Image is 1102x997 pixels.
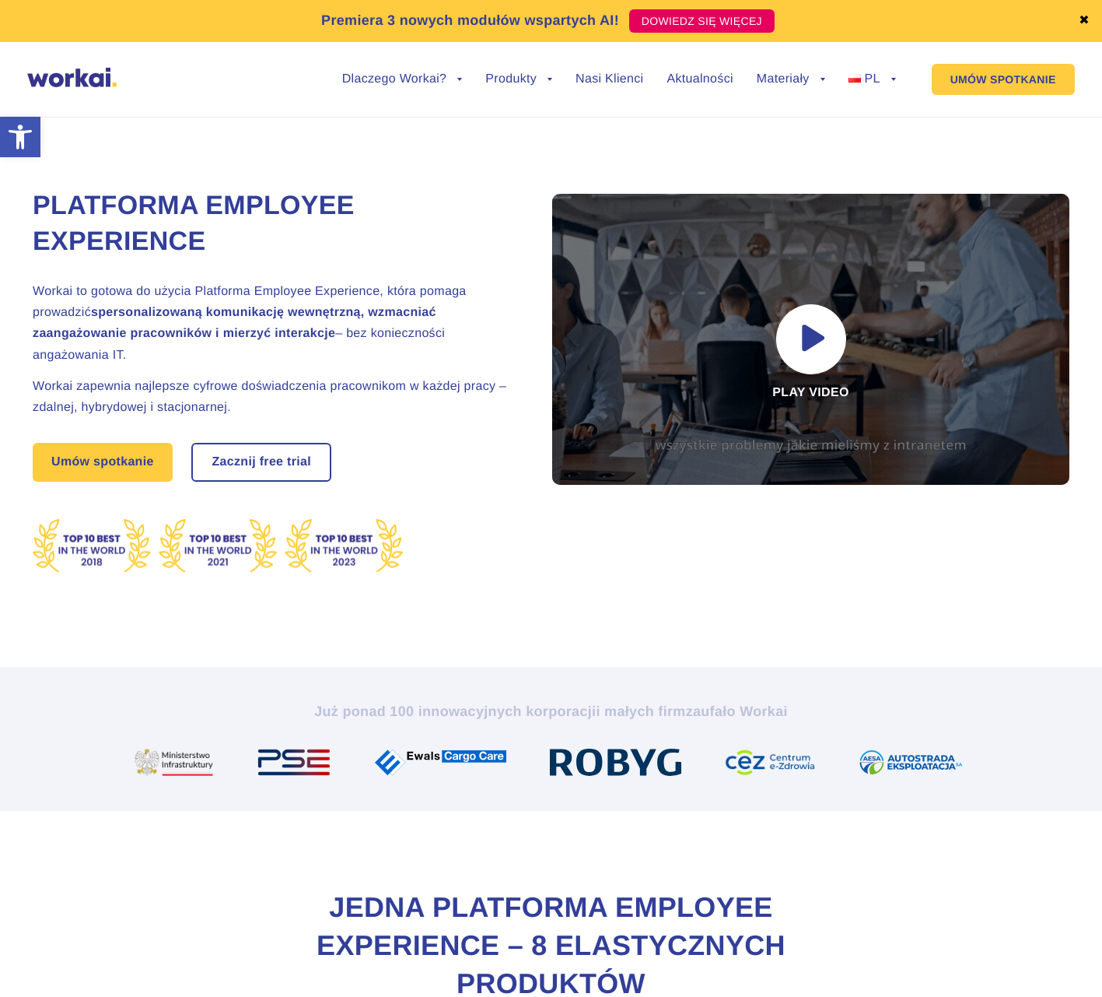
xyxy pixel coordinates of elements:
a: Produkty [485,73,552,86]
a: Zacznij free trial [193,444,330,480]
h2: Już ponad 100 innowacyjnych korporacji zaufało Workai [120,702,983,721]
a: ✖ [1079,15,1090,27]
div: Play video [552,194,1069,485]
a: UMÓW SPOTKANIE [932,64,1075,95]
a: Dlaczego Workai? [342,73,463,86]
i: i małych firm [596,704,685,719]
a: Aktualności [666,73,733,86]
strong: spersonalizowaną komunikację wewnętrzną, wzmacniać zaangażowanie pracowników i mierzyć interakcje [33,306,436,340]
a: Nasi Klienci [575,73,643,86]
a: Materiały [757,73,825,86]
p: Premiera 3 nowych modułów wspartych AI! [321,10,619,31]
a: Umów spotkanie [33,443,173,482]
a: DOWIEDZ SIĘ WIĘCEJ [629,9,775,33]
h2: Workai zapewnia najlepsze cyfrowe doświadczenia pracownikom w każdej pracy – zdalnej, hybrydowej ... [33,376,515,418]
h1: Platforma Employee Experience [33,188,515,260]
span: PL [864,72,880,86]
h2: Workai to gotowa do użycia Platforma Employee Experience, która pomaga prowadzić – bez koniecznoś... [33,281,515,366]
